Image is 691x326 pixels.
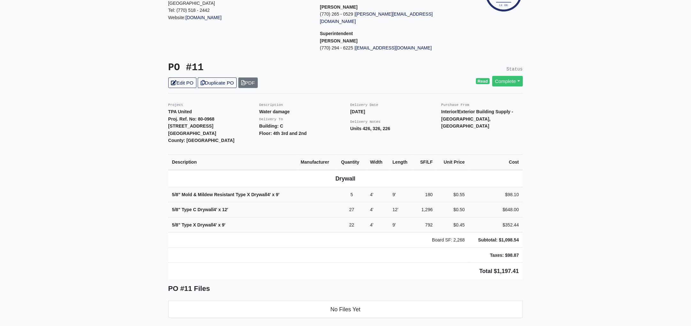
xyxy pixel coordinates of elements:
th: Width [366,154,388,170]
span: 9' [393,222,396,227]
li: No Files Yet [168,301,523,318]
td: $0.45 [437,217,469,233]
small: Project [168,103,183,107]
td: Subtotal: $1,098.54 [469,233,523,248]
strong: [STREET_ADDRESS] [168,123,214,129]
span: x [272,192,275,197]
span: 9' [393,192,396,197]
td: $0.50 [437,202,469,218]
span: x [218,222,221,227]
strong: TPA United [168,109,192,114]
span: 4' [267,192,271,197]
p: Interior/Exterior Building Supply - [GEOGRAPHIC_DATA], [GEOGRAPHIC_DATA] [441,108,523,130]
span: 4' [214,207,217,212]
strong: Building: C [259,123,283,129]
th: Quantity [337,154,366,170]
span: Superintendent [320,31,353,36]
a: Duplicate PO [198,78,237,88]
a: Complete [492,76,523,86]
span: 4' [213,222,217,227]
strong: Water damage [259,109,290,114]
strong: [PERSON_NAME] [320,4,358,10]
span: 4' [370,192,373,197]
p: (770) 294 - 6225 | [320,44,462,52]
td: 792 [414,217,437,233]
b: Drywall [335,175,356,182]
a: Edit PO [168,78,196,88]
a: PDF [238,78,258,88]
p: Tel: (770) 518 - 2442 [168,7,311,14]
td: $352.44 [469,217,523,233]
span: 4' [370,222,373,227]
a: [PERSON_NAME][EMAIL_ADDRESS][DOMAIN_NAME] [320,11,433,24]
small: Delivery Notes [350,120,381,124]
strong: County: [GEOGRAPHIC_DATA] [168,138,235,143]
strong: [PERSON_NAME] [320,38,358,43]
th: Length [389,154,414,170]
strong: Units 426, 326, 226 [350,126,390,131]
small: Delivery Date [350,103,379,107]
small: Description [259,103,283,107]
td: Total $1,197.41 [168,263,523,280]
td: 27 [337,202,366,218]
th: SF/LF [414,154,437,170]
span: Read [476,78,490,85]
td: $648.00 [469,202,523,218]
span: 9' [276,192,280,197]
th: Cost [469,154,523,170]
span: Board SF: 2,268 [432,237,465,242]
strong: [GEOGRAPHIC_DATA] [168,131,216,136]
span: 4' [370,207,373,212]
th: Description [168,154,297,170]
strong: 5/8" Type C Drywall [172,207,228,212]
th: Manufacturer [297,154,337,170]
small: Delivery To [259,117,283,121]
a: [DOMAIN_NAME] [186,15,222,20]
th: Unit Price [437,154,469,170]
strong: Floor: 4th 3rd and 2nd [259,131,307,136]
span: x [219,207,221,212]
span: 12' [222,207,228,212]
td: $0.55 [437,187,469,202]
td: Taxes: $98.87 [469,248,523,263]
strong: 5/8" Mold & Mildew Resistant Type X Drywall [172,192,280,197]
td: $98.10 [469,187,523,202]
td: 22 [337,217,366,233]
td: 180 [414,187,437,202]
h3: PO #11 [168,62,341,74]
span: 9' [222,222,226,227]
strong: [DATE] [350,109,365,114]
strong: 5/8" Type X Drywall [172,222,226,227]
small: Purchase From [441,103,470,107]
strong: Proj. Ref. No: 80-0968 [168,116,215,122]
small: Status [507,67,523,72]
a: [EMAIL_ADDRESS][DOMAIN_NAME] [356,45,432,50]
span: 12' [393,207,398,212]
p: (770) 265 - 0529 | [320,11,462,25]
td: 1,296 [414,202,437,218]
h5: PO #11 Files [168,285,523,293]
td: 5 [337,187,366,202]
